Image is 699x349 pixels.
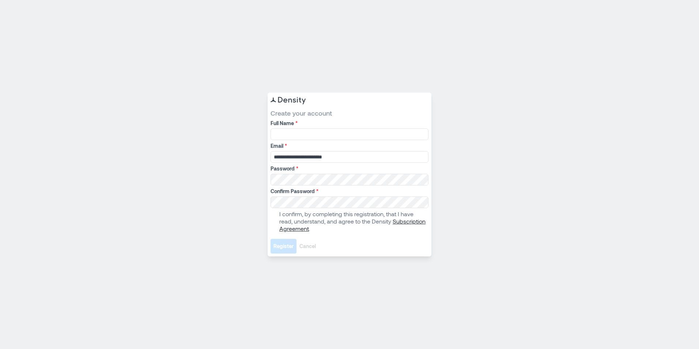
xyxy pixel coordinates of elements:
button: Cancel [296,239,319,254]
span: Register [273,243,294,250]
label: Full Name [271,120,427,127]
span: Create your account [271,109,428,117]
p: I confirm, by completing this registration, that I have read, understand, and agree to the Density . [279,210,427,232]
span: Cancel [299,243,316,250]
label: Password [271,165,427,172]
label: Confirm Password [271,188,427,195]
a: Subscription Agreement [279,218,426,232]
label: Email [271,142,427,150]
button: Register [271,239,296,254]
